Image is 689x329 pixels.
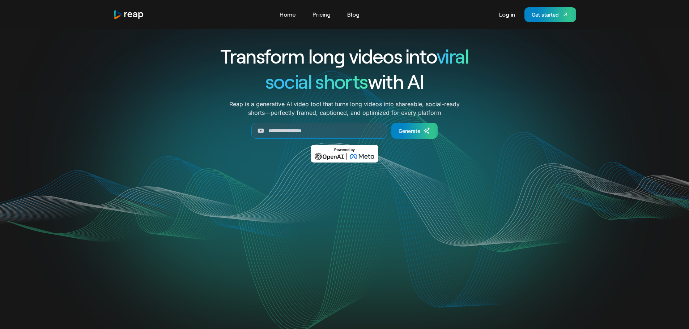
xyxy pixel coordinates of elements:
a: Blog [344,9,363,20]
div: Generate [399,127,420,135]
a: Home [276,9,299,20]
form: Generate Form [194,123,495,139]
p: Reap is a generative AI video tool that turns long videos into shareable, social-ready shorts—per... [229,100,460,117]
span: viral [437,44,469,68]
img: Powered by OpenAI & Meta [311,145,378,163]
a: Get started [524,7,576,22]
video: Your browser does not support the video tag. [199,173,490,319]
h1: with AI [194,69,495,94]
h1: Transform long videos into [194,43,495,69]
a: Log in [496,9,519,20]
a: Generate [391,123,438,139]
a: home [113,10,144,20]
img: reap logo [113,10,144,20]
span: social shorts [265,69,368,93]
div: Get started [532,11,559,18]
a: Pricing [309,9,334,20]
